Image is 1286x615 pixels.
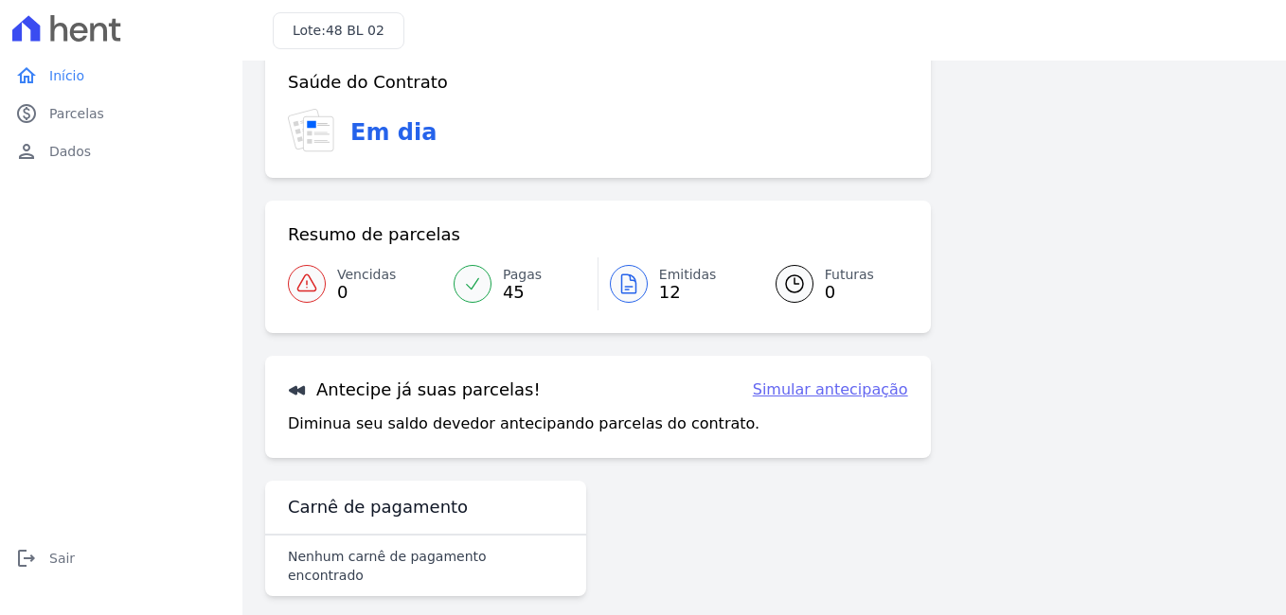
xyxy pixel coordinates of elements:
[659,285,717,300] span: 12
[15,64,38,87] i: home
[49,66,84,85] span: Início
[326,23,384,38] span: 48 BL 02
[659,265,717,285] span: Emitidas
[8,132,235,170] a: personDados
[49,104,104,123] span: Parcelas
[15,140,38,163] i: person
[293,21,384,41] h3: Lote:
[8,95,235,132] a: paidParcelas
[288,496,468,518] h3: Carnê de pagamento
[825,285,874,300] span: 0
[8,539,235,577] a: logoutSair
[337,265,396,285] span: Vencidas
[288,547,563,585] p: Nenhum carnê de pagamento encontrado
[753,257,908,310] a: Futuras 0
[288,413,759,435] p: Diminua seu saldo devedor antecipando parcelas do contrato.
[598,257,753,310] a: Emitidas 12
[49,549,75,568] span: Sair
[753,378,908,401] a: Simular antecipação
[288,71,448,94] h3: Saúde do Contrato
[8,57,235,95] a: homeInício
[15,547,38,570] i: logout
[503,265,542,285] span: Pagas
[442,257,598,310] a: Pagas 45
[288,378,541,401] h3: Antecipe já suas parcelas!
[825,265,874,285] span: Futuras
[503,285,542,300] span: 45
[15,102,38,125] i: paid
[350,115,437,149] h3: Em dia
[49,142,91,161] span: Dados
[288,223,460,246] h3: Resumo de parcelas
[288,257,442,310] a: Vencidas 0
[337,285,396,300] span: 0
